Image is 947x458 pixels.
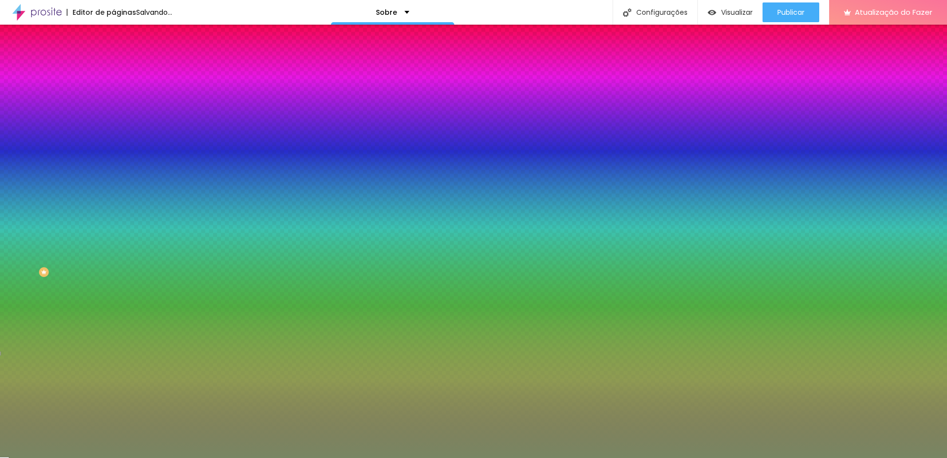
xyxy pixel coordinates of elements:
button: Publicar [763,2,819,22]
div: Salvando... [136,9,172,16]
font: Publicar [777,7,804,17]
font: Sobre [376,7,397,17]
font: Editor de páginas [73,7,136,17]
font: Configurações [636,7,688,17]
img: Ícone [623,8,631,17]
button: Visualizar [698,2,763,22]
font: Visualizar [721,7,753,17]
font: Atualização do Fazer [855,7,932,17]
img: view-1.svg [708,8,716,17]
